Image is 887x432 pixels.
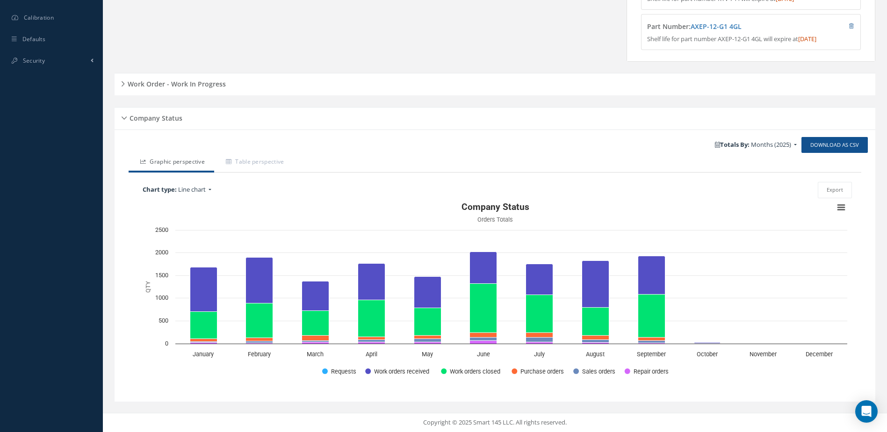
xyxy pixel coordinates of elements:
path: October, 3. Purchase orders. [694,343,721,344]
path: April, 805. Work orders received. [358,263,385,300]
button: Show Work orders closed [441,367,501,375]
path: July, 828. Work orders closed. [526,295,553,332]
path: March, 551. Work orders closed. [302,310,329,335]
div: Copyright © 2025 Smart 145 LLC. All rights reserved. [112,418,878,427]
text: Company Status [462,202,529,212]
text: November [750,351,777,358]
path: May, 31. Repair orders. [414,342,441,344]
path: June, 71. Repair orders. [470,340,497,344]
path: March, 34. Sales orders. [302,340,329,342]
path: January, 23. Sales orders. [190,341,217,342]
path: February, 12. Repair orders. [246,343,273,344]
path: February, 45. Sales orders. [246,341,273,343]
path: September, 852. Work orders received. [638,256,665,294]
path: September, 16. Repair orders. [638,343,665,344]
b: Chart type: [143,185,177,194]
button: Show Purchase orders [512,367,563,375]
button: Show Work orders received [365,367,430,375]
text: December [806,351,833,358]
text: March [307,351,324,358]
path: June, 102. Purchase orders. [470,332,497,337]
a: Download as CSV [801,137,868,153]
path: May, 79. Sales orders. [414,338,441,342]
path: October, 19. Work orders received. [694,342,721,343]
path: May, 611. Work orders closed. [414,308,441,335]
path: March, 106. Purchase orders. [302,335,329,340]
path: January, 592. Work orders closed. [190,311,217,338]
path: January, 25. Repair orders. [190,342,217,344]
g: Work orders closed, bar series 3 of 6 with 12 bars. [190,283,832,344]
a: Chart type: Line chart [138,183,367,197]
path: July, 107. Sales orders. [526,337,553,342]
path: June, 1,079. Work orders closed. [470,283,497,332]
a: AXEP-12-G1 4GL [691,22,742,31]
path: July, 678. Work orders received. [526,264,553,295]
path: February, 1,011. Work orders received. [246,257,273,303]
text: 1500 [155,272,168,279]
text: QTY [144,281,151,293]
path: April, 818. Work orders closed. [358,300,385,337]
text: January [193,351,214,358]
text: Orders Totals [477,216,513,223]
span: Line chart [178,185,206,194]
path: August, 88. Purchase orders. [582,335,609,339]
span: Defaults [22,35,45,43]
path: January, 65. Purchase orders. [190,338,217,341]
button: Show Repair orders [625,367,669,375]
path: June, 66. Sales orders. [470,337,497,340]
path: July, 34. Repair orders. [526,342,553,344]
text: 2000 [155,249,168,256]
h5: Work Order - Work In Progress [125,77,226,88]
text: 2500 [155,226,168,233]
span: Months (2025) [751,140,791,149]
text: 500 [159,317,168,324]
button: Show Requests [322,367,355,375]
path: September, 947. Work orders closed. [638,294,665,337]
path: August, 62. Sales orders. [582,339,609,342]
span: Security [23,57,45,65]
text: 0 [165,340,168,347]
h5: Company Status [127,111,182,122]
path: September, 62. Purchase orders. [638,337,665,340]
text: July [534,351,545,358]
path: May, 688. Work orders received. [414,276,441,308]
text: August [586,351,605,358]
text: May [422,351,433,358]
text: June [477,351,490,358]
p: Shelf life for part number AXEP-12-G1 4GL will expire at [647,35,854,44]
text: 1000 [155,294,168,301]
text: April [366,351,377,358]
path: April, 34. Repair orders. [358,342,385,344]
path: February, 764. Work orders closed. [246,303,273,338]
g: Work orders received, bar series 2 of 6 with 12 bars. [190,252,832,344]
text: October [697,351,718,358]
path: August, 617. Work orders closed. [582,307,609,335]
button: Show Sales orders [573,367,614,375]
path: January, 980. Work orders received. [190,267,217,311]
path: February, 71. Purchase orders. [246,338,273,341]
h4: Part Number [647,23,799,31]
path: May, 70. Purchase orders. [414,335,441,338]
path: April, 49. Sales orders. [358,339,385,342]
path: June, 706. Work orders received. [470,252,497,283]
a: Totals By: Months (2025) [710,138,801,152]
div: Open Intercom Messenger [855,400,878,423]
path: March, 36. Repair orders. [302,342,329,344]
span: Calibration [24,14,54,22]
path: April, 63. Purchase orders. [358,337,385,339]
a: Table perspective [214,153,293,173]
div: Company Status. Highcharts interactive chart. [138,198,852,385]
path: August, 28. Repair orders. [582,342,609,344]
a: Graphic perspective [129,153,214,173]
button: Export [818,182,852,198]
path: July, 105. Purchase orders. [526,332,553,337]
b: Totals By: [715,140,750,149]
svg: Interactive chart [138,198,852,385]
path: August, 1,033. Work orders received. [582,260,609,307]
text: September [637,351,666,358]
path: September, 56. Sales orders. [638,340,665,343]
span: : [689,22,742,31]
button: View chart menu, Company Status [835,201,848,214]
path: March, 648. Work orders received. [302,281,329,310]
text: February [248,351,271,358]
